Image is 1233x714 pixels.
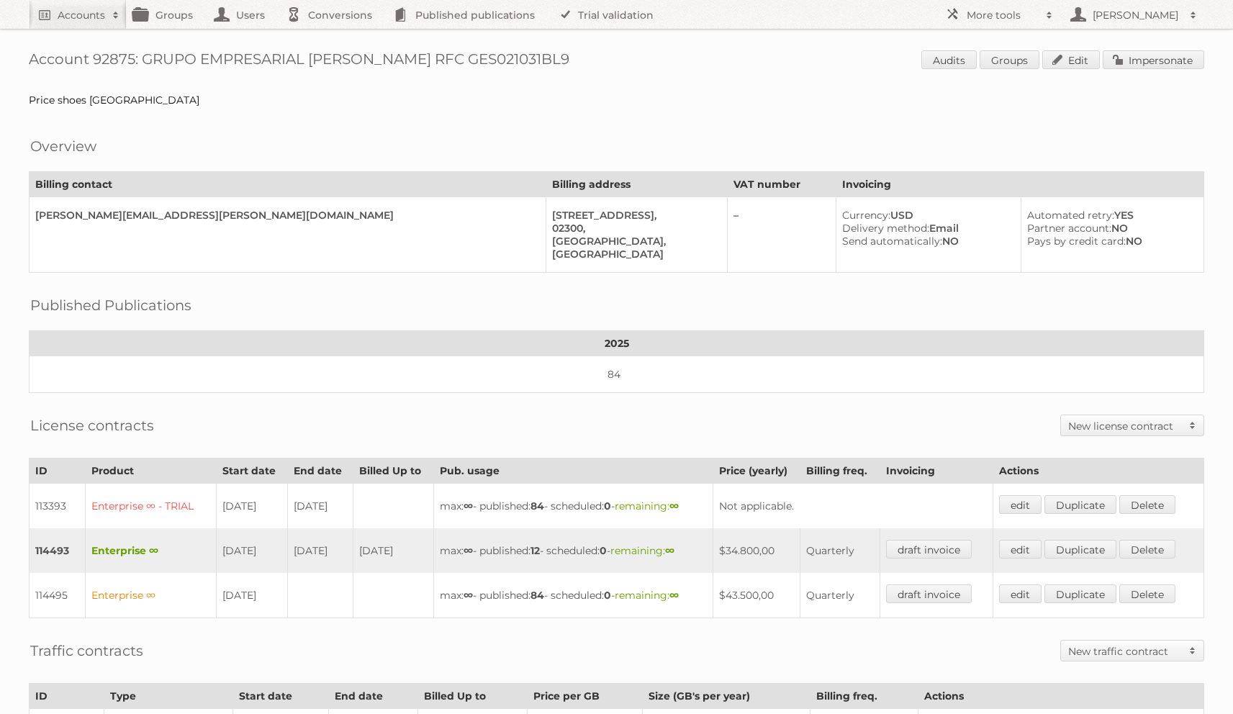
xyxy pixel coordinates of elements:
span: Send automatically: [842,235,942,248]
th: Product [86,458,216,484]
th: Price (yearly) [713,458,800,484]
h2: Traffic contracts [30,640,143,661]
th: Billing freq. [800,458,880,484]
td: 84 [30,356,1204,393]
strong: ∞ [665,544,674,557]
th: End date [287,458,353,484]
h2: Accounts [58,8,105,22]
th: 2025 [30,331,1204,356]
th: Invoicing [836,172,1203,197]
td: 113393 [30,484,86,529]
span: Pays by credit card: [1027,235,1126,248]
td: 114495 [30,573,86,618]
h2: New license contract [1068,419,1182,433]
strong: 12 [530,544,540,557]
td: [DATE] [353,528,433,573]
td: Quarterly [800,573,880,618]
h2: Published Publications [30,294,191,316]
td: Enterprise ∞ [86,573,216,618]
th: ID [30,458,86,484]
td: Enterprise ∞ - TRIAL [86,484,216,529]
td: – [727,197,836,273]
div: YES [1027,209,1192,222]
span: Toggle [1182,415,1203,435]
div: Price shoes [GEOGRAPHIC_DATA] [29,94,1204,107]
span: Currency: [842,209,890,222]
div: NO [1027,222,1192,235]
td: $43.500,00 [713,573,800,618]
th: Billed Up to [418,684,528,709]
strong: 84 [530,589,544,602]
th: Billing address [546,172,727,197]
th: Billing freq. [810,684,918,709]
th: Start date [216,458,287,484]
td: Not applicable. [713,484,993,529]
th: Start date [232,684,329,709]
a: Delete [1119,540,1175,559]
td: Quarterly [800,528,880,573]
div: NO [1027,235,1192,248]
h2: License contracts [30,415,154,436]
h1: Account 92875: GRUPO EMPRESARIAL [PERSON_NAME] RFC GES021031BL9 [29,50,1204,72]
strong: ∞ [464,589,473,602]
th: Invoicing [880,458,993,484]
div: [PERSON_NAME][EMAIL_ADDRESS][PERSON_NAME][DOMAIN_NAME] [35,209,534,222]
strong: ∞ [669,500,679,512]
th: Price per GB [527,684,642,709]
h2: Overview [30,135,96,157]
strong: 0 [604,500,611,512]
a: Groups [980,50,1039,69]
span: remaining: [615,589,679,602]
strong: ∞ [464,544,473,557]
th: Pub. usage [433,458,713,484]
a: draft invoice [886,540,972,559]
a: draft invoice [886,584,972,603]
td: $34.800,00 [713,528,800,573]
span: Toggle [1182,641,1203,661]
strong: ∞ [669,589,679,602]
td: 114493 [30,528,86,573]
a: edit [999,540,1042,559]
a: New traffic contract [1061,641,1203,661]
a: Delete [1119,495,1175,514]
div: [STREET_ADDRESS], [552,209,715,222]
td: Enterprise ∞ [86,528,216,573]
a: Audits [921,50,977,69]
a: edit [999,584,1042,603]
td: [DATE] [287,528,353,573]
span: Delivery method: [842,222,929,235]
div: [GEOGRAPHIC_DATA], [552,235,715,248]
a: Duplicate [1044,540,1116,559]
a: Edit [1042,50,1100,69]
h2: [PERSON_NAME] [1089,8,1183,22]
span: Automated retry: [1027,209,1114,222]
th: End date [329,684,418,709]
td: max: - published: - scheduled: - [433,484,713,529]
h2: More tools [967,8,1039,22]
h2: New traffic contract [1068,644,1182,659]
span: remaining: [615,500,679,512]
td: [DATE] [216,573,287,618]
span: Partner account: [1027,222,1111,235]
div: USD [842,209,1009,222]
td: [DATE] [287,484,353,529]
strong: 0 [600,544,607,557]
strong: 84 [530,500,544,512]
th: VAT number [727,172,836,197]
a: Impersonate [1103,50,1204,69]
strong: 0 [604,589,611,602]
div: [GEOGRAPHIC_DATA] [552,248,715,261]
td: max: - published: - scheduled: - [433,573,713,618]
th: Actions [993,458,1203,484]
td: max: - published: - scheduled: - [433,528,713,573]
div: Email [842,222,1009,235]
a: Delete [1119,584,1175,603]
div: 02300, [552,222,715,235]
a: Duplicate [1044,495,1116,514]
th: ID [30,684,104,709]
th: Size (GB's per year) [643,684,810,709]
th: Actions [918,684,1203,709]
a: edit [999,495,1042,514]
a: New license contract [1061,415,1203,435]
a: Duplicate [1044,584,1116,603]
